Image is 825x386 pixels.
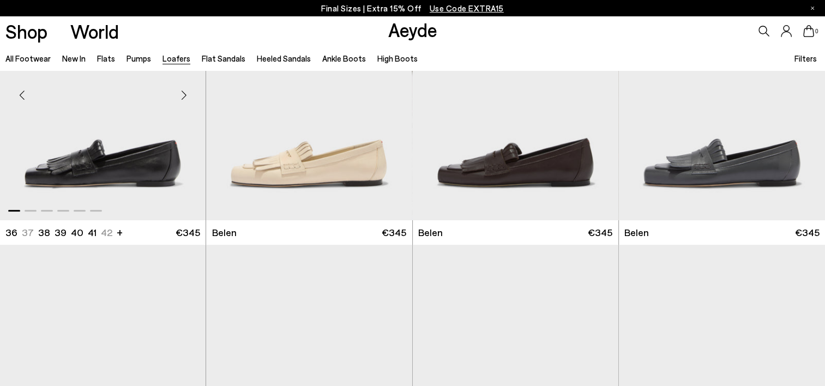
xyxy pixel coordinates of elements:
[377,53,417,63] a: High Boots
[162,53,190,63] a: Loafers
[127,53,151,63] a: Pumps
[322,53,366,63] a: Ankle Boots
[71,226,83,239] li: 40
[624,226,649,239] span: Belen
[117,225,123,239] li: +
[202,53,245,63] a: Flat Sandals
[206,220,412,245] a: Belen €345
[413,220,618,245] a: Belen €345
[418,226,443,239] span: Belen
[167,79,200,111] div: Next slide
[5,226,17,239] li: 36
[176,226,200,239] span: €345
[382,226,406,239] span: €345
[62,53,86,63] a: New In
[257,53,311,63] a: Heeled Sandals
[38,226,50,239] li: 38
[803,25,814,37] a: 0
[97,53,115,63] a: Flats
[5,22,47,41] a: Shop
[814,28,820,34] span: 0
[5,53,51,63] a: All Footwear
[55,226,67,239] li: 39
[321,2,504,15] p: Final Sizes | Extra 15% Off
[588,226,612,239] span: €345
[430,3,504,13] span: Navigate to /collections/ss25-final-sizes
[88,226,97,239] li: 41
[619,220,825,245] a: Belen €345
[5,79,38,111] div: Previous slide
[212,226,237,239] span: Belen
[795,226,820,239] span: €345
[388,18,437,41] a: Aeyde
[5,226,109,239] ul: variant
[794,53,816,63] span: Filters
[70,22,119,41] a: World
